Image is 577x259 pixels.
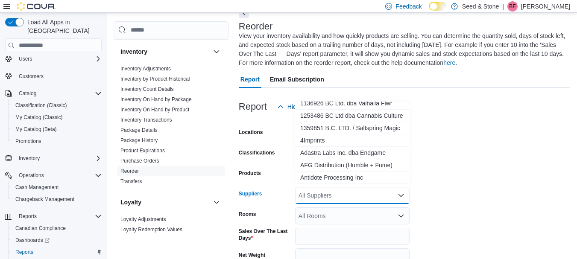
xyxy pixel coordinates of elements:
[398,212,404,219] button: Open list of options
[12,182,62,192] a: Cash Management
[15,54,102,64] span: Users
[240,71,260,88] span: Report
[12,235,102,245] span: Dashboards
[24,18,102,35] span: Load All Apps in [GEOGRAPHIC_DATA]
[502,1,504,12] p: |
[239,8,249,18] button: Next
[239,170,261,177] label: Products
[9,234,105,246] a: Dashboards
[15,71,102,81] span: Customers
[15,225,66,232] span: Canadian Compliance
[120,198,141,207] h3: Loyalty
[9,111,105,123] button: My Catalog (Classic)
[15,170,102,180] span: Operations
[2,53,105,65] button: Users
[120,178,142,185] span: Transfers
[15,102,67,109] span: Classification (Classic)
[15,237,50,244] span: Dashboards
[9,222,105,234] button: Canadian Compliance
[2,210,105,222] button: Reports
[12,247,102,257] span: Reports
[120,148,165,154] a: Product Expirations
[239,32,566,67] div: View your inventory availability and how quickly products are selling. You can determine the quan...
[120,86,174,93] span: Inventory Count Details
[120,226,182,233] span: Loyalty Redemption Values
[15,211,40,221] button: Reports
[9,99,105,111] button: Classification (Classic)
[509,1,515,12] span: BF
[9,181,105,193] button: Cash Management
[239,228,292,242] label: Sales Over The Last Days
[211,197,222,207] button: Loyalty
[9,135,105,147] button: Promotions
[120,157,159,164] span: Purchase Orders
[12,194,78,204] a: Chargeback Management
[120,65,171,72] span: Inventory Adjustments
[120,107,189,113] a: Inventory On Hand by Product
[239,190,262,197] label: Suppliers
[120,47,147,56] h3: Inventory
[287,102,332,111] span: Hide Parameters
[239,129,263,136] label: Locations
[15,249,33,256] span: Reports
[211,47,222,57] button: Inventory
[120,47,210,56] button: Inventory
[12,100,102,111] span: Classification (Classic)
[120,117,172,123] a: Inventory Transactions
[429,2,447,11] input: Dark Mode
[19,90,36,97] span: Catalog
[120,198,210,207] button: Loyalty
[120,168,139,174] a: Reorder
[15,153,102,163] span: Inventory
[12,112,102,122] span: My Catalog (Classic)
[9,123,105,135] button: My Catalog (Beta)
[15,170,47,180] button: Operations
[120,178,142,184] a: Transfers
[120,96,192,102] a: Inventory On Hand by Package
[12,136,45,146] a: Promotions
[120,137,158,143] a: Package History
[12,100,70,111] a: Classification (Classic)
[12,223,69,233] a: Canadian Compliance
[443,59,455,66] a: here
[15,138,41,145] span: Promotions
[120,96,192,103] span: Inventory On Hand by Package
[15,88,40,99] button: Catalog
[19,55,32,62] span: Users
[12,182,102,192] span: Cash Management
[12,136,102,146] span: Promotions
[398,192,404,199] button: Close list of options
[395,2,422,11] span: Feedback
[120,227,182,233] a: Loyalty Redemption Values
[120,127,158,134] span: Package Details
[17,2,56,11] img: Cova
[462,1,499,12] p: Seed & Stone
[15,153,43,163] button: Inventory
[2,87,105,99] button: Catalog
[239,149,275,156] label: Classifications
[19,213,37,220] span: Reports
[114,64,228,190] div: Inventory
[19,155,40,162] span: Inventory
[12,112,66,122] a: My Catalog (Classic)
[15,211,102,221] span: Reports
[15,114,63,121] span: My Catalog (Classic)
[12,124,60,134] a: My Catalog (Beta)
[120,147,165,154] span: Product Expirations
[120,86,174,92] a: Inventory Count Details
[114,214,228,238] div: Loyalty
[120,216,166,222] a: Loyalty Adjustments
[12,247,37,257] a: Reports
[270,71,324,88] span: Email Subscription
[12,223,102,233] span: Canadian Compliance
[120,76,190,82] a: Inventory by Product Historical
[12,124,102,134] span: My Catalog (Beta)
[15,71,47,81] a: Customers
[15,54,35,64] button: Users
[2,152,105,164] button: Inventory
[9,246,105,258] button: Reports
[274,98,336,115] button: Hide Parameters
[12,194,102,204] span: Chargeback Management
